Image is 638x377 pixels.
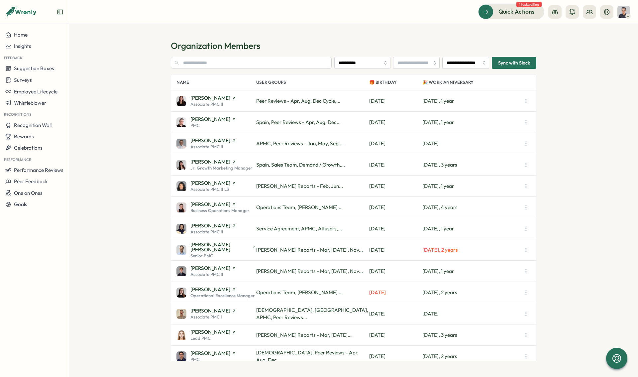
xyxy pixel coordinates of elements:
span: [PERSON_NAME] Reports - Mar, [DATE], Nov... [256,268,363,274]
p: [DATE] [369,225,422,232]
p: [DATE] [369,97,422,105]
span: [PERSON_NAME] [190,351,230,356]
p: Name [176,74,256,90]
p: [DATE] [369,161,422,169]
a: Batool Fatima[PERSON_NAME]Associate PMC II [176,223,256,234]
a: Friederike Giese[PERSON_NAME]Lead PMC [176,329,256,340]
button: Expand sidebar [57,9,63,15]
span: [PERSON_NAME] Reports - Mar, [DATE], Nov... [256,247,363,253]
span: Performance Reviews [14,167,63,173]
p: [DATE] [369,310,422,317]
a: Axi Molnar[PERSON_NAME]Business Operations Manager [176,202,256,213]
span: Goals [14,201,27,207]
p: [DATE], 1 year [422,225,521,232]
h1: Organization Members [171,40,536,52]
span: Lead PMC [190,336,211,340]
p: [DATE] [369,268,422,275]
p: [DATE], 2 years [422,246,521,254]
a: Dionisio Arredondo[PERSON_NAME]Associate PMC II [176,266,256,277]
p: [DATE], 1 year [422,97,521,105]
span: Associate PMC II L3 [190,187,229,191]
p: 🎁 Birthday [369,74,422,90]
span: Employee Lifecycle [14,88,57,95]
p: [DATE] [422,310,521,317]
span: [PERSON_NAME] [190,308,230,313]
span: Operations Team, [PERSON_NAME] ... [256,204,343,210]
span: [PERSON_NAME] [190,329,230,334]
span: Associate PMC II [190,230,223,234]
button: Quick Actions [478,4,544,19]
img: Amna Khattak [176,139,186,149]
p: [DATE] [422,140,521,147]
span: Business Operations Manager [190,208,250,213]
span: 1 task waiting [516,2,542,7]
p: User Groups [256,74,369,90]
span: Associate PMC I [190,315,222,319]
span: PMC [190,357,200,362]
span: APMC, Peer Reviews - Jan, May, Sep ... [256,140,344,147]
span: Sync with Slack [498,57,530,68]
span: Home [14,32,28,38]
img: Deniz Basak Dogan [176,245,186,255]
img: Hasan Naqvi [617,6,630,18]
p: [DATE] [369,246,422,254]
span: [PERSON_NAME] [190,266,230,271]
span: [PERSON_NAME] [190,181,230,186]
span: Quick Actions [498,7,535,16]
span: [PERSON_NAME] [190,159,230,164]
img: Adriana Fosca [176,96,186,106]
span: Spain, Peer Reviews - Apr, Aug, Dec... [256,119,341,125]
span: [PERSON_NAME] Reports - Mar, [DATE]... [256,332,352,338]
span: Insights [14,43,31,49]
a: Elena Ladushyna[PERSON_NAME]Operational Excellence Manager [176,287,256,298]
img: Elena Ladushyna [176,288,186,298]
a: Furqan Tariq[PERSON_NAME]PMC [176,351,256,362]
span: Peer Reviews - Apr, Aug, Dec Cycle,... [256,98,340,104]
a: Angelina Costa[PERSON_NAME]Associate PMC II L3 [176,181,256,191]
p: [DATE], 1 year [422,183,521,190]
img: Friederike Giese [176,330,186,340]
span: [DEMOGRAPHIC_DATA], Peer Reviews - Apr, Aug, Dec... [256,349,359,363]
span: [PERSON_NAME] [190,95,230,100]
img: Francisco Afonso [176,309,186,319]
span: Associate PMC II [190,102,223,106]
span: [PERSON_NAME] [190,287,230,292]
span: Rewards [14,133,34,140]
p: [DATE], 1 year [422,268,521,275]
img: Furqan Tariq [176,351,186,361]
p: [DATE] [369,331,422,339]
button: Sync with Slack [492,57,536,69]
p: [DATE], 3 years [422,331,521,339]
p: [DATE] [369,204,422,211]
p: 🎉 Work Anniversary [422,74,521,90]
img: Batool Fatima [176,224,186,234]
span: Operational Excellence Manager [190,294,255,298]
span: Spain, Sales Team, Demand / Growth,... [256,162,345,168]
p: [DATE] [369,289,422,296]
a: Francisco Afonso[PERSON_NAME]Associate PMC I [176,308,256,319]
span: [PERSON_NAME] [190,138,230,143]
a: Almudena Bernardos[PERSON_NAME]PMC [176,117,256,128]
a: Deniz Basak Dogan[PERSON_NAME] [PERSON_NAME]Senior PMC [176,242,256,258]
span: Recognition Wall [14,122,52,128]
span: [PERSON_NAME] [190,117,230,122]
span: Service Agreement, APMC, All users,... [256,225,342,232]
a: Amna Khattak[PERSON_NAME]Associate PMC II [176,138,256,149]
span: [PERSON_NAME] [190,223,230,228]
p: [DATE], 2 years [422,289,521,296]
span: Jr. Growth Marketing Manager [190,166,253,170]
span: One on Ones [14,190,43,196]
img: Almudena Bernardos [176,117,186,127]
span: Associate PMC II [190,145,223,149]
p: [DATE] [369,353,422,360]
img: Andrea Lopez [176,160,186,170]
span: PMC [190,123,200,128]
img: Axi Molnar [176,202,186,212]
span: [PERSON_NAME] [PERSON_NAME] [190,242,251,252]
p: [DATE], 4 years [422,204,521,211]
span: Suggestion Boxes [14,65,54,71]
span: Senior PMC [190,254,213,258]
p: [DATE], 2 years [422,353,521,360]
span: Whistleblower [14,100,46,106]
